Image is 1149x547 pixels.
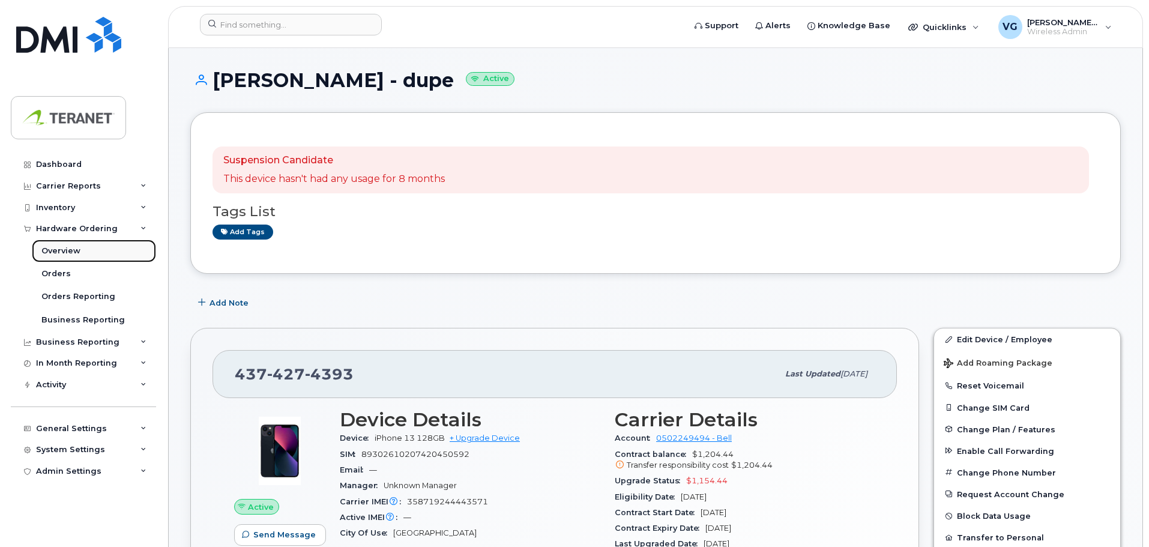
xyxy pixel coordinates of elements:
[340,465,369,474] span: Email
[840,369,867,378] span: [DATE]
[450,434,520,443] a: + Upgrade Device
[407,497,488,506] span: 358719244443571
[361,450,469,459] span: 89302610207420450592
[681,492,707,501] span: [DATE]
[340,450,361,459] span: SIM
[384,481,457,490] span: Unknown Manager
[403,513,411,522] span: —
[234,524,326,546] button: Send Message
[615,434,656,443] span: Account
[375,434,445,443] span: iPhone 13 128GB
[190,292,259,313] button: Add Note
[615,476,686,485] span: Upgrade Status
[340,528,393,537] span: City Of Use
[393,528,477,537] span: [GEOGRAPHIC_DATA]
[934,483,1120,505] button: Request Account Change
[934,375,1120,396] button: Reset Voicemail
[305,365,354,383] span: 4393
[944,358,1052,370] span: Add Roaming Package
[686,476,728,485] span: $1,154.44
[957,425,1055,434] span: Change Plan / Features
[340,497,407,506] span: Carrier IMEI
[223,172,445,186] p: This device hasn't had any usage for 8 months
[369,465,377,474] span: —
[615,524,705,533] span: Contract Expiry Date
[785,369,840,378] span: Last updated
[957,446,1054,455] span: Enable Call Forwarding
[223,154,445,168] p: Suspension Candidate
[210,297,249,309] span: Add Note
[340,513,403,522] span: Active IMEI
[934,397,1120,419] button: Change SIM Card
[934,505,1120,527] button: Block Data Usage
[615,409,875,431] h3: Carrier Details
[615,450,875,471] span: $1,204.44
[656,434,732,443] a: 0502249494 - Bell
[213,204,1099,219] h3: Tags List
[705,524,731,533] span: [DATE]
[615,450,692,459] span: Contract balance
[340,409,600,431] h3: Device Details
[466,72,514,86] small: Active
[248,501,274,513] span: Active
[627,461,729,470] span: Transfer responsibility cost
[934,350,1120,375] button: Add Roaming Package
[213,225,273,240] a: Add tags
[253,529,316,540] span: Send Message
[267,365,305,383] span: 427
[235,365,354,383] span: 437
[615,492,681,501] span: Eligibility Date
[934,462,1120,483] button: Change Phone Number
[934,440,1120,462] button: Enable Call Forwarding
[701,508,726,517] span: [DATE]
[934,328,1120,350] a: Edit Device / Employee
[340,481,384,490] span: Manager
[731,461,773,470] span: $1,204.44
[190,70,1121,91] h1: [PERSON_NAME] - dupe
[244,415,316,487] img: image20231002-3703462-1ig824h.jpeg
[340,434,375,443] span: Device
[615,508,701,517] span: Contract Start Date
[934,419,1120,440] button: Change Plan / Features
